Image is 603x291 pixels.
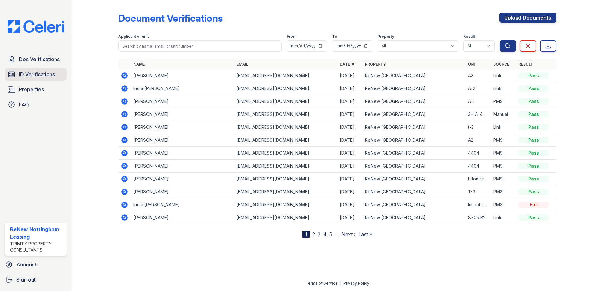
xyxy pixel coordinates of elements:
a: 3 [318,231,321,237]
td: PMS [491,147,516,160]
td: India [PERSON_NAME] [131,198,234,211]
div: ReNew Nottingham Leasing [10,225,64,241]
div: Pass [518,98,549,105]
td: [PERSON_NAME] [131,134,234,147]
td: Link [491,121,516,134]
div: Pass [518,85,549,92]
span: FAQ [19,101,29,108]
td: [DATE] [337,108,362,121]
a: Property [365,62,386,66]
a: Email [237,62,248,66]
a: Result [518,62,533,66]
td: PMS [491,198,516,211]
a: Date ▼ [340,62,355,66]
label: Applicant or unit [118,34,149,39]
label: Property [378,34,394,39]
label: To [332,34,337,39]
button: Sign out [3,273,69,286]
td: [DATE] [337,121,362,134]
td: PMS [491,173,516,185]
td: [EMAIL_ADDRESS][DOMAIN_NAME] [234,108,337,121]
td: ReNew [GEOGRAPHIC_DATA] [362,185,465,198]
td: [PERSON_NAME] [131,185,234,198]
div: Fail [518,202,549,208]
td: PMS [491,134,516,147]
td: [DATE] [337,160,362,173]
td: Manual [491,108,516,121]
td: 4404 [465,147,491,160]
td: [EMAIL_ADDRESS][DOMAIN_NAME] [234,211,337,224]
td: A-1 [465,95,491,108]
td: ReNew [GEOGRAPHIC_DATA] [362,108,465,121]
td: [EMAIL_ADDRESS][DOMAIN_NAME] [234,134,337,147]
div: Pass [518,111,549,117]
td: [EMAIL_ADDRESS][DOMAIN_NAME] [234,160,337,173]
label: From [287,34,296,39]
td: [PERSON_NAME] [131,95,234,108]
div: Trinity Property Consultants [10,241,64,253]
span: ID Verifications [19,71,55,78]
td: T-3 [465,185,491,198]
td: ReNew [GEOGRAPHIC_DATA] [362,82,465,95]
td: [DATE] [337,69,362,82]
td: [PERSON_NAME] [131,121,234,134]
td: 3H A-4 [465,108,491,121]
a: FAQ [5,98,67,111]
span: Properties [19,86,44,93]
td: ReNew [GEOGRAPHIC_DATA] [362,173,465,185]
td: Link [491,82,516,95]
td: ReNew [GEOGRAPHIC_DATA] [362,198,465,211]
td: [DATE] [337,185,362,198]
td: ReNew [GEOGRAPHIC_DATA] [362,147,465,160]
div: Pass [518,214,549,221]
td: ReNew [GEOGRAPHIC_DATA] [362,121,465,134]
a: Next › [342,231,356,237]
a: 2 [312,231,315,237]
a: ID Verifications [5,68,67,81]
a: Unit [468,62,477,66]
div: Pass [518,137,549,143]
td: [EMAIL_ADDRESS][DOMAIN_NAME] [234,95,337,108]
td: [DATE] [337,134,362,147]
a: Last » [358,231,372,237]
span: Doc Verifications [19,55,60,63]
a: Upload Documents [499,13,556,23]
span: Sign out [16,276,36,283]
div: Pass [518,176,549,182]
a: Terms of Service [306,281,338,286]
td: [DATE] [337,95,362,108]
td: ReNew [GEOGRAPHIC_DATA] [362,160,465,173]
td: [PERSON_NAME] [131,173,234,185]
td: [DATE] [337,173,362,185]
a: Privacy Policy [343,281,369,286]
td: [DATE] [337,211,362,224]
td: [PERSON_NAME] [131,160,234,173]
td: 8705 B2 [465,211,491,224]
a: Account [3,258,69,271]
div: Pass [518,163,549,169]
a: Source [493,62,509,66]
a: Properties [5,83,67,96]
a: Name [133,62,145,66]
td: [PERSON_NAME] [131,108,234,121]
input: Search by name, email, or unit number [118,40,282,52]
a: 4 [323,231,327,237]
a: Doc Verifications [5,53,67,66]
td: A2 [465,134,491,147]
div: | [340,281,341,286]
div: Pass [518,124,549,130]
td: Link [491,211,516,224]
td: A-2 [465,82,491,95]
span: … [335,231,339,238]
td: ReNew [GEOGRAPHIC_DATA] [362,95,465,108]
div: Pass [518,72,549,79]
img: CE_Logo_Blue-a8612792a0a2168367f1c8372b55b34899dd931a85d93a1a3d3e32e68fde9ad4.png [3,20,69,33]
td: [EMAIL_ADDRESS][DOMAIN_NAME] [234,121,337,134]
td: ReNew [GEOGRAPHIC_DATA] [362,134,465,147]
td: India [PERSON_NAME] [131,82,234,95]
td: Link [491,69,516,82]
td: t-3 [465,121,491,134]
div: Pass [518,150,549,156]
td: [DATE] [337,82,362,95]
span: Account [16,261,36,268]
